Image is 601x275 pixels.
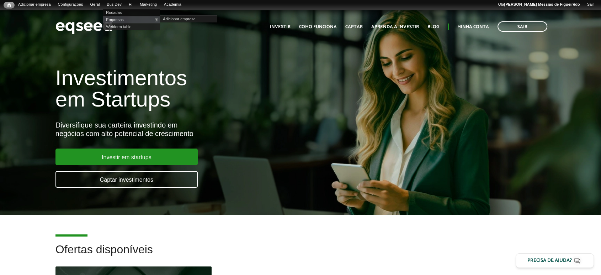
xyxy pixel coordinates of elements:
[4,2,15,9] a: Início
[55,243,546,266] h2: Ofertas disponíveis
[494,2,583,7] a: Olá[PERSON_NAME] Messias de Figueirêdo
[136,2,160,7] a: Marketing
[498,21,547,32] a: Sair
[583,2,597,7] a: Sair
[160,2,185,7] a: Academia
[125,2,136,7] a: RI
[55,17,112,36] img: EqSeed
[55,171,198,188] a: Captar investimentos
[427,25,439,29] a: Blog
[55,121,345,138] div: Diversifique sua carteira investindo em negócios com alto potencial de crescimento
[270,25,291,29] a: Investir
[371,25,419,29] a: Aprenda a investir
[7,2,11,7] span: Início
[54,2,87,7] a: Configurações
[457,25,489,29] a: Minha conta
[15,2,54,7] a: Adicionar empresa
[103,2,125,7] a: Bus Dev
[299,25,337,29] a: Como funciona
[86,2,103,7] a: Geral
[345,25,363,29] a: Captar
[103,9,160,16] a: Rodadas
[504,2,580,6] strong: [PERSON_NAME] Messias de Figueirêdo
[55,67,345,110] h1: Investimentos em Startups
[55,149,198,165] a: Investir em startups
